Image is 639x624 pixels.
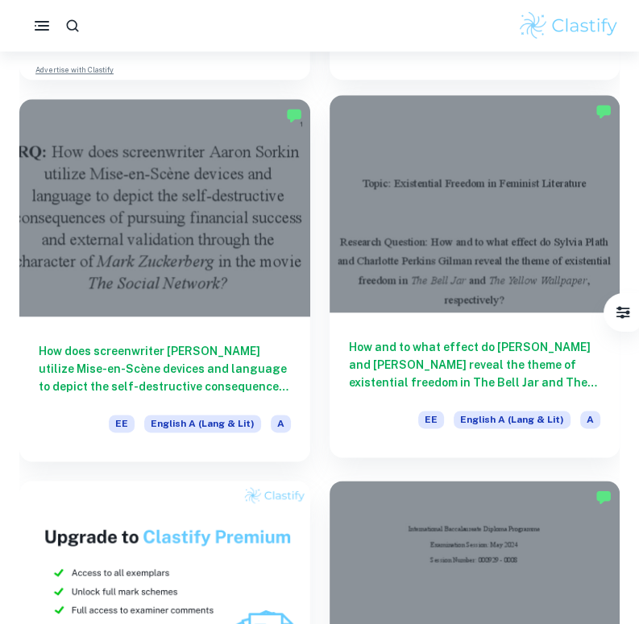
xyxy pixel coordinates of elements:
[595,489,612,505] img: Marked
[330,99,620,461] a: How and to what effect do [PERSON_NAME] and [PERSON_NAME] reveal the theme of existential freedom...
[35,64,114,76] a: Advertise with Clastify
[454,411,571,428] span: English A (Lang & Lit)
[595,103,612,119] img: Marked
[109,415,135,432] span: EE
[349,338,601,391] h6: How and to what effect do [PERSON_NAME] and [PERSON_NAME] reveal the theme of existential freedom...
[286,107,302,123] img: Marked
[19,99,310,461] a: How does screenwriter [PERSON_NAME] utilize Mise-en-Scène devices and language to depict the self...
[271,415,291,432] span: A
[607,296,639,329] button: Filter
[580,411,600,428] span: A
[39,342,291,395] h6: How does screenwriter [PERSON_NAME] utilize Mise-en-Scène devices and language to depict the self...
[517,10,620,42] img: Clastify logo
[144,415,261,432] span: English A (Lang & Lit)
[418,411,444,428] span: EE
